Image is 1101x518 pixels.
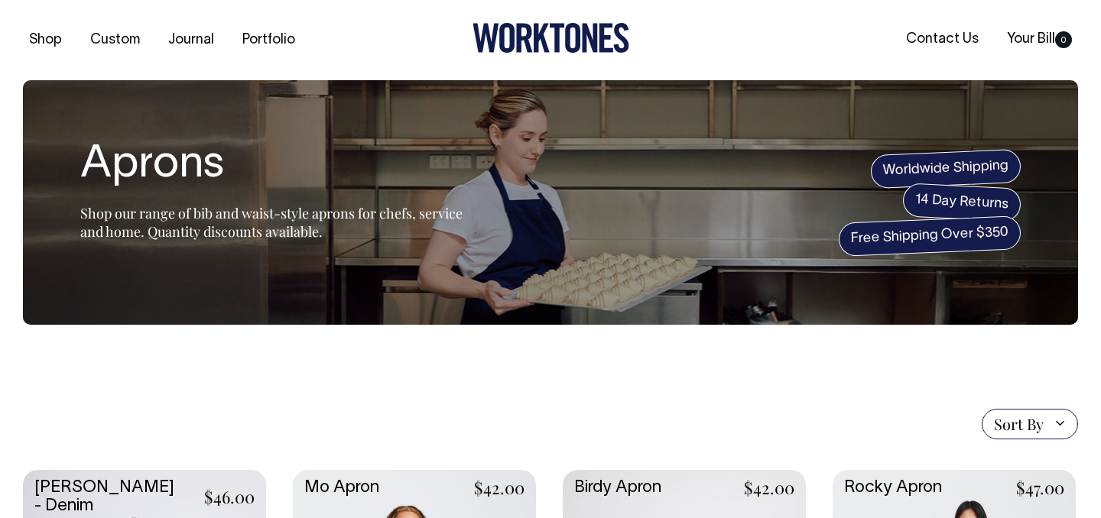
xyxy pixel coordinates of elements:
[870,149,1021,189] span: Worldwide Shipping
[838,215,1021,257] span: Free Shipping Over $350
[80,204,463,241] span: Shop our range of bib and waist-style aprons for chefs, service and home. Quantity discounts avai...
[162,28,220,53] a: Journal
[1001,27,1078,52] a: Your Bill0
[902,183,1021,222] span: 14 Day Returns
[80,141,463,190] h1: Aprons
[23,28,68,53] a: Shop
[236,28,301,53] a: Portfolio
[900,27,985,52] a: Contact Us
[84,28,146,53] a: Custom
[994,415,1044,433] span: Sort By
[1055,31,1072,48] span: 0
